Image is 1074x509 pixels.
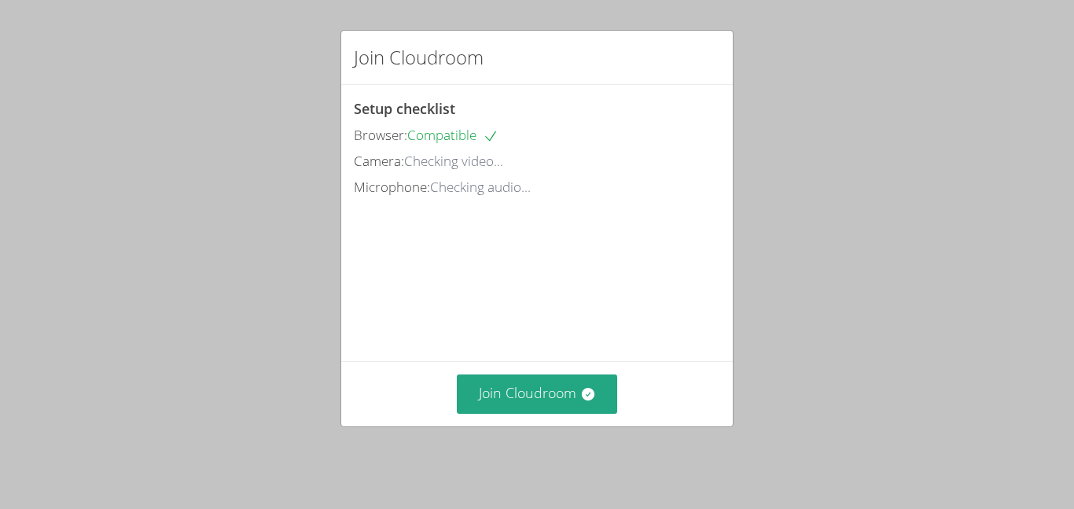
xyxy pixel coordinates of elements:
[354,99,455,118] span: Setup checklist
[354,178,430,196] span: Microphone:
[457,374,618,413] button: Join Cloudroom
[404,152,503,170] span: Checking video...
[354,152,404,170] span: Camera:
[430,178,531,196] span: Checking audio...
[354,126,407,144] span: Browser:
[407,126,498,144] span: Compatible
[354,43,484,72] h2: Join Cloudroom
